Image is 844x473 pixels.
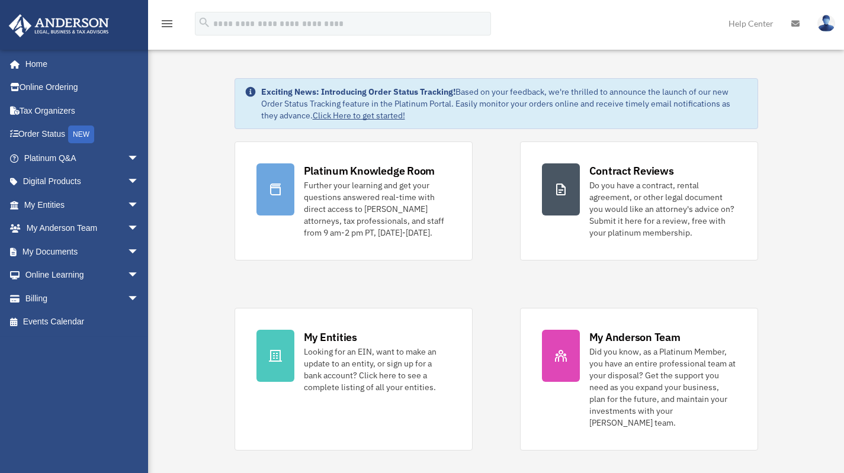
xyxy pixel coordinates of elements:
span: arrow_drop_down [127,287,151,311]
a: My Anderson Team Did you know, as a Platinum Member, you have an entire professional team at your... [520,308,758,451]
strong: Exciting News: Introducing Order Status Tracking! [261,86,455,97]
a: My Anderson Teamarrow_drop_down [8,217,157,240]
span: arrow_drop_down [127,146,151,170]
a: Digital Productsarrow_drop_down [8,170,157,194]
div: Did you know, as a Platinum Member, you have an entire professional team at your disposal? Get th... [589,346,736,429]
div: Platinum Knowledge Room [304,163,435,178]
a: My Entitiesarrow_drop_down [8,193,157,217]
a: Contract Reviews Do you have a contract, rental agreement, or other legal document you would like... [520,141,758,260]
span: arrow_drop_down [127,263,151,288]
div: Do you have a contract, rental agreement, or other legal document you would like an attorney's ad... [589,179,736,239]
div: Contract Reviews [589,163,674,178]
a: My Entities Looking for an EIN, want to make an update to an entity, or sign up for a bank accoun... [235,308,473,451]
a: Order StatusNEW [8,123,157,147]
a: Billingarrow_drop_down [8,287,157,310]
a: menu [160,21,174,31]
div: NEW [68,126,94,143]
img: User Pic [817,15,835,32]
a: Tax Organizers [8,99,157,123]
span: arrow_drop_down [127,217,151,241]
a: Platinum Q&Aarrow_drop_down [8,146,157,170]
div: My Anderson Team [589,330,681,345]
div: My Entities [304,330,357,345]
span: arrow_drop_down [127,170,151,194]
img: Anderson Advisors Platinum Portal [5,14,113,37]
i: menu [160,17,174,31]
div: Looking for an EIN, want to make an update to an entity, or sign up for a bank account? Click her... [304,346,451,393]
a: Online Learningarrow_drop_down [8,263,157,287]
div: Further your learning and get your questions answered real-time with direct access to [PERSON_NAM... [304,179,451,239]
a: My Documentsarrow_drop_down [8,240,157,263]
i: search [198,16,211,29]
a: Click Here to get started! [313,110,405,121]
a: Online Ordering [8,76,157,99]
a: Platinum Knowledge Room Further your learning and get your questions answered real-time with dire... [235,141,473,260]
span: arrow_drop_down [127,240,151,264]
span: arrow_drop_down [127,193,151,217]
a: Events Calendar [8,310,157,334]
div: Based on your feedback, we're thrilled to announce the launch of our new Order Status Tracking fe... [261,86,748,121]
a: Home [8,52,151,76]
